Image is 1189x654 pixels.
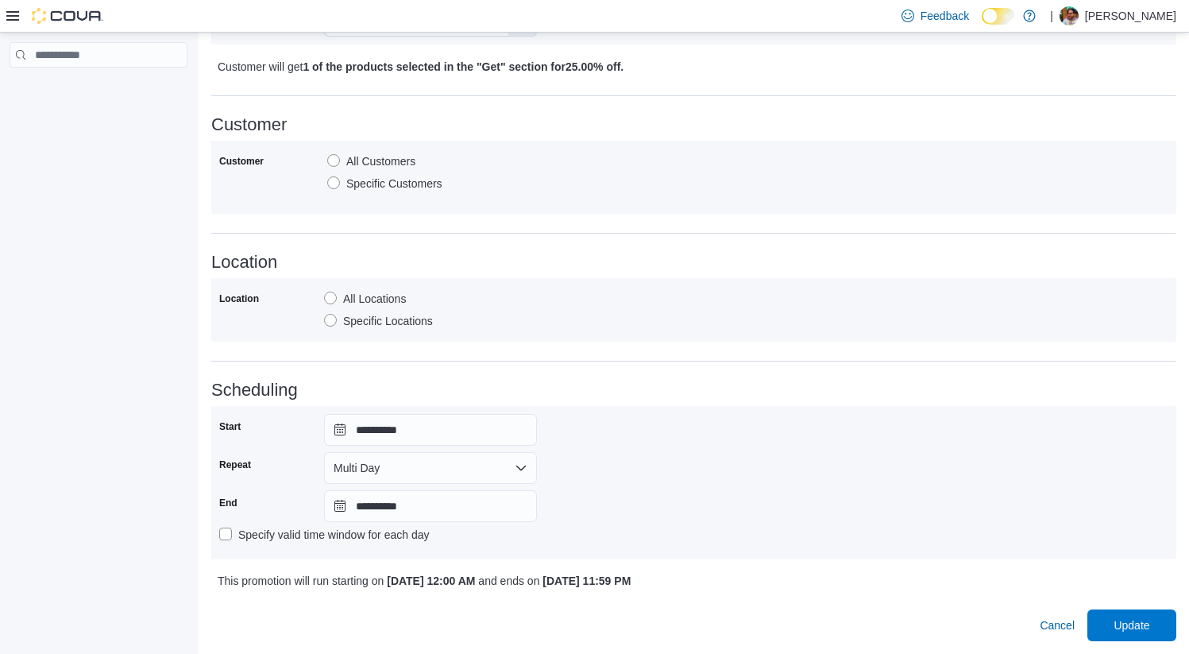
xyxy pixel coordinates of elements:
label: End [219,497,237,509]
span: Update [1114,617,1149,633]
nav: Complex example [10,71,187,109]
input: Dark Mode [982,8,1015,25]
p: Customer will get [218,57,932,76]
h3: Location [211,253,1176,272]
label: Location [219,292,259,305]
label: Specific Customers [327,174,442,193]
label: Specify valid time window for each day [219,525,429,544]
p: This promotion will run starting on and ends on [218,571,932,590]
button: Multi Day [324,452,537,484]
button: Cancel [1033,609,1081,641]
h3: Customer [211,115,1176,134]
span: Cancel [1040,617,1075,633]
label: Repeat [219,459,251,471]
h3: Scheduling [211,381,1176,400]
b: [DATE] 12:00 AM [387,575,475,587]
label: All Customers [327,152,415,171]
label: Specific Locations [324,312,433,331]
b: [DATE] 11:59 PM [542,575,631,587]
b: 1 of the products selected in the "Get" section for 25.00% off . [303,60,623,73]
label: All Locations [324,289,406,308]
button: Update [1087,609,1176,641]
p: | [1050,6,1053,25]
div: Ryan Radosti [1060,6,1079,25]
span: Feedback [921,8,969,24]
img: Cova [32,8,103,24]
label: Customer [219,155,264,168]
input: Press the down key to open a popover containing a calendar. [324,414,537,446]
p: [PERSON_NAME] [1085,6,1176,25]
input: Press the down key to open a popover containing a calendar. [324,490,537,522]
label: Start [219,420,241,433]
